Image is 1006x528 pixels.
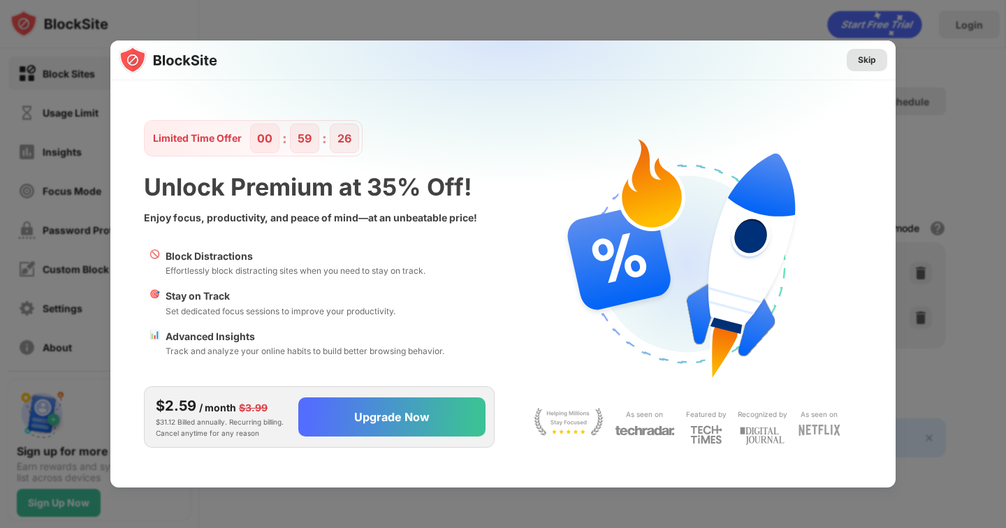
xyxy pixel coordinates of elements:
img: light-digital-journal.svg [740,425,785,448]
div: $3.99 [239,400,268,416]
div: / month [199,400,236,416]
div: Featured by [686,408,727,421]
div: Skip [858,53,876,67]
div: As seen on [626,408,663,421]
img: light-techradar.svg [615,425,675,437]
div: Upgrade Now [354,410,430,424]
div: Track and analyze your online habits to build better browsing behavior. [166,344,444,358]
img: light-netflix.svg [799,425,840,436]
div: 📊 [150,329,160,358]
img: light-stay-focus.svg [534,408,604,436]
div: $2.59 [156,395,196,416]
div: $31.12 Billed annually. Recurring billing. Cancel anytime for any reason [156,395,287,439]
img: gradient.svg [119,41,904,317]
div: As seen on [801,408,838,421]
img: light-techtimes.svg [690,425,722,444]
div: Recognized by [738,408,787,421]
div: Advanced Insights [166,329,444,344]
